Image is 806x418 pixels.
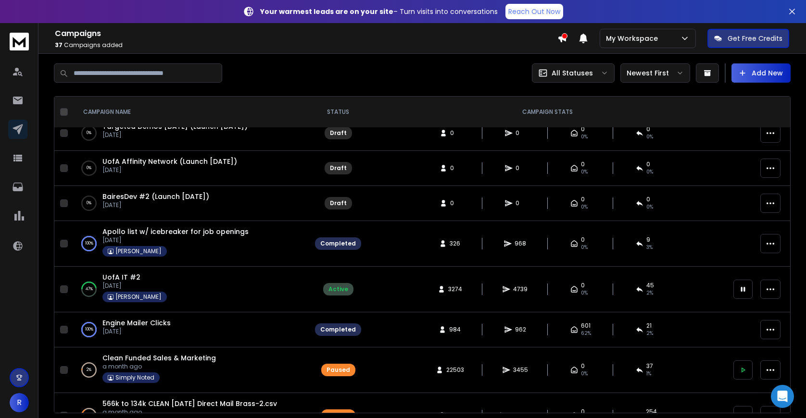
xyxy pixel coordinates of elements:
[72,347,309,393] td: 2%Clean Funded Sales & Marketinga month agoSimply Noted
[450,199,460,207] span: 0
[102,131,248,139] p: [DATE]
[581,236,585,244] span: 0
[646,408,657,416] span: 254
[646,203,653,211] span: 0%
[102,353,216,363] a: Clean Funded Sales & Marketing
[367,97,728,128] th: CAMPAIGN STATS
[102,363,216,370] p: a month ago
[102,399,277,408] a: 566k to 134k CLEAN [DATE] Direct Mail Brass-2.csv
[102,166,237,174] p: [DATE]
[505,4,563,19] a: Reach Out Now
[72,186,309,221] td: 0%BairesDev #2 (Launch [DATE])[DATE]
[450,240,460,247] span: 326
[309,97,367,128] th: STATUS
[646,236,650,244] span: 9
[581,125,585,133] span: 0
[102,408,277,416] p: a month ago
[115,293,162,301] p: [PERSON_NAME]
[102,328,171,335] p: [DATE]
[771,385,794,408] div: Open Intercom Messenger
[450,129,460,137] span: 0
[450,164,460,172] span: 0
[646,196,650,203] span: 0
[731,63,791,83] button: Add New
[115,247,162,255] p: [PERSON_NAME]
[646,289,653,297] span: 2 %
[581,160,585,168] span: 0
[581,322,591,330] span: 601
[646,133,653,141] span: 0%
[72,97,309,128] th: CAMPAIGN NAME
[86,284,93,294] p: 47 %
[581,244,588,251] span: 0%
[330,164,347,172] div: Draft
[85,325,93,334] p: 100 %
[646,362,653,370] span: 37
[260,7,393,16] strong: Your warmest leads are on your site
[516,164,525,172] span: 0
[620,63,690,83] button: Newest First
[552,68,593,78] p: All Statuses
[646,168,653,176] span: 0%
[102,272,140,282] a: UofA IT #2
[102,282,167,290] p: [DATE]
[87,128,91,138] p: 0 %
[646,330,653,337] span: 2 %
[646,160,650,168] span: 0
[72,312,309,347] td: 100%Engine Mailer Clicks[DATE]
[72,267,309,312] td: 47%UofA IT #2[DATE][PERSON_NAME]
[102,157,237,166] a: UofA Affinity Network (Launch [DATE])
[10,393,29,412] button: R
[446,366,464,374] span: 22503
[646,244,653,251] span: 3 %
[606,34,662,43] p: My Workspace
[87,163,91,173] p: 0 %
[102,227,249,236] a: Apollo list w/ icebreaker for job openings
[72,151,309,186] td: 0%UofA Affinity Network (Launch [DATE])[DATE]
[102,192,209,201] a: BairesDev #2 (Launch [DATE])
[581,362,585,370] span: 0
[85,239,93,248] p: 100 %
[516,129,525,137] span: 0
[72,221,309,267] td: 100%Apollo list w/ icebreaker for job openings[DATE][PERSON_NAME]
[449,326,461,333] span: 984
[513,366,528,374] span: 3455
[102,236,249,244] p: [DATE]
[327,366,350,374] div: Paused
[581,168,588,176] span: 0%
[581,289,588,297] span: 0%
[581,196,585,203] span: 0
[55,41,557,49] p: Campaigns added
[508,7,560,16] p: Reach Out Now
[102,318,171,328] a: Engine Mailer Clicks
[581,370,588,378] span: 0%
[87,365,91,375] p: 2 %
[707,29,789,48] button: Get Free Credits
[728,34,782,43] p: Get Free Credits
[646,370,651,378] span: 1 %
[515,326,526,333] span: 962
[581,408,585,416] span: 0
[515,240,526,247] span: 968
[55,41,63,49] span: 37
[102,201,209,209] p: [DATE]
[72,116,309,151] td: 0%Targeted Demos [DATE] (Launch [DATE])[DATE]
[328,285,348,293] div: Active
[646,282,654,289] span: 45
[330,129,347,137] div: Draft
[646,125,650,133] span: 0
[581,203,588,211] span: 0%
[10,33,29,50] img: logo
[260,7,498,16] p: – Turn visits into conversations
[320,240,356,247] div: Completed
[448,285,462,293] span: 3274
[581,133,588,141] span: 0%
